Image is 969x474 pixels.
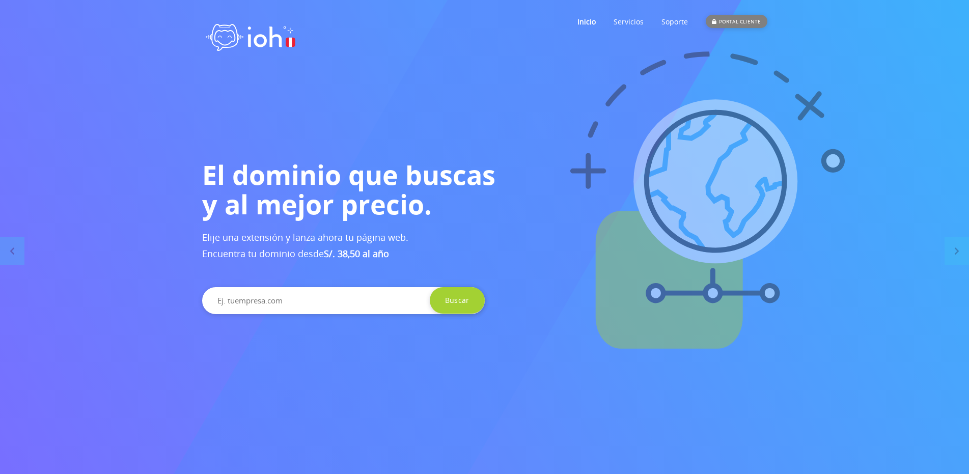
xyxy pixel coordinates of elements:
a: PORTAL CLIENTE [706,2,767,42]
h1: El dominio que buscas y al mejor precio. [202,160,767,219]
h3: Elije una extensión y lanza ahora tu página web. Encuentra tu dominio desde [202,229,767,262]
a: Inicio [577,2,596,42]
b: S/. 38,50 al año [324,247,389,260]
img: logo ioh [202,13,299,58]
input: Buscar [430,287,485,314]
a: Servicios [614,2,644,42]
input: Ej. tuempresa.com [202,287,485,314]
a: Soporte [661,2,688,42]
div: PORTAL CLIENTE [706,15,767,28]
